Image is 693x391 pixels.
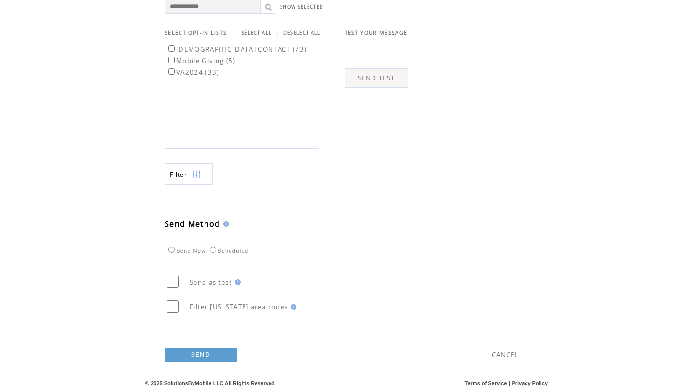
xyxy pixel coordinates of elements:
span: Send as test [190,278,232,287]
label: Mobile Giving (5) [167,56,236,65]
a: Privacy Policy [512,380,548,386]
a: CANCEL [492,351,519,359]
a: SEND TEST [345,68,408,88]
img: filters.png [192,164,201,185]
input: Mobile Giving (5) [168,57,175,63]
a: DESELECT ALL [283,30,321,36]
span: Filter [US_STATE] area codes [190,302,288,311]
input: VA2024 (33) [168,68,175,75]
img: help.gif [232,279,241,285]
img: help.gif [288,304,296,310]
input: Scheduled [210,247,216,253]
a: Terms of Service [465,380,507,386]
span: TEST YOUR MESSAGE [345,29,408,36]
span: Send Method [165,219,220,229]
span: | [509,380,510,386]
span: SELECT OPT-IN LISTS [165,29,227,36]
span: | [275,28,279,37]
label: Scheduled [207,248,248,254]
a: SEND [165,348,237,362]
span: © 2025 SolutionsByMobile LLC All Rights Reserved [145,380,275,386]
span: Show filters [170,170,187,179]
img: help.gif [220,221,229,227]
a: SELECT ALL [242,30,271,36]
a: SHOW SELECTED [280,4,323,10]
a: Filter [165,163,213,185]
label: [DEMOGRAPHIC_DATA] CONTACT (73) [167,45,307,53]
label: Send Now [166,248,205,254]
input: Send Now [168,247,175,253]
label: VA2024 (33) [167,68,219,77]
input: [DEMOGRAPHIC_DATA] CONTACT (73) [168,45,175,52]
